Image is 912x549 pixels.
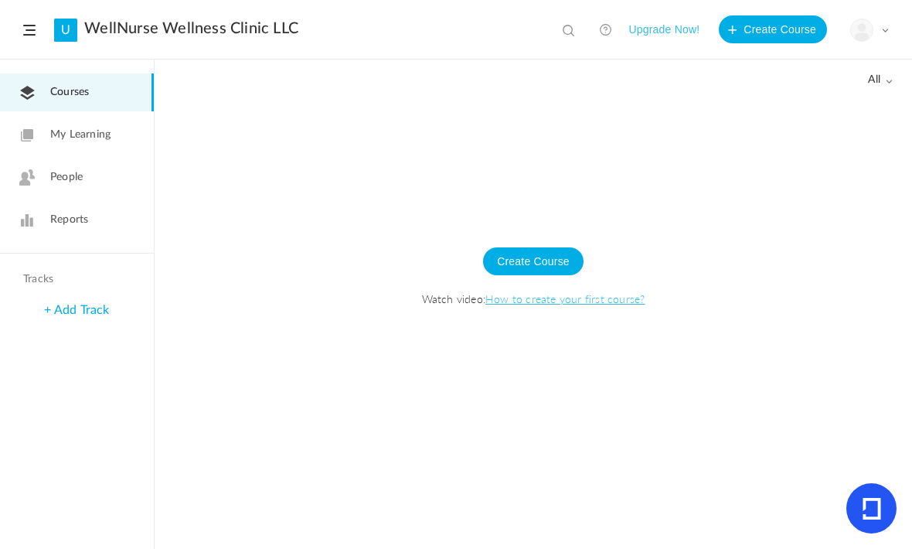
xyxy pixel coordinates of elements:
button: Upgrade Now! [628,15,699,43]
span: My Learning [50,127,111,143]
a: + Add Track [44,304,109,316]
span: Watch video: [170,291,897,306]
span: Courses [50,84,89,101]
span: Reports [50,212,88,228]
a: How to create your first course? [485,291,645,306]
button: Create Course [719,15,827,43]
a: WellNurse Wellness Clinic LLC [84,19,298,38]
span: People [50,169,83,186]
span: all [868,73,893,87]
h4: Tracks [23,273,127,286]
a: U [54,19,77,42]
button: Create Course [483,247,584,275]
img: user-image.png [851,19,873,41]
